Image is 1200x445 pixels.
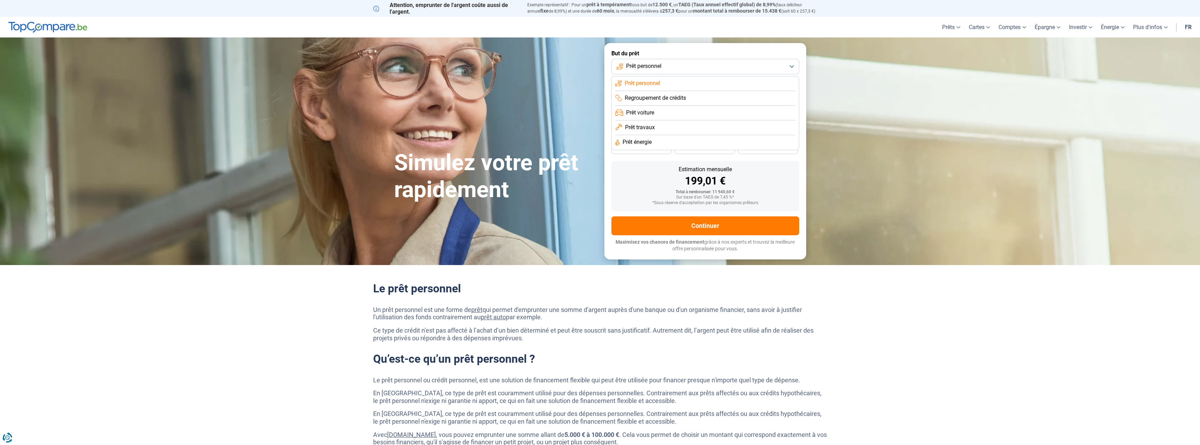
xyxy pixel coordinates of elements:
div: Total à rembourser: 11 940,60 € [617,190,794,195]
span: Prêt personnel [626,62,661,70]
a: Comptes [994,17,1030,37]
p: Le prêt personnel ou crédit personnel, est une solution de financement flexible qui peut être uti... [373,376,827,384]
span: 60 mois [597,8,614,14]
span: Prêt énergie [623,138,652,146]
label: But du prêt [611,50,799,57]
span: 36 mois [634,147,649,151]
div: Estimation mensuelle [617,167,794,172]
h1: Simulez votre prêt rapidement [394,150,596,203]
span: montant total à rembourser de 15.438 € [693,8,781,14]
a: prêt auto [481,313,506,321]
p: Attention, emprunter de l'argent coûte aussi de l'argent. [373,2,519,15]
div: *Sous réserve d'acceptation par les organismes prêteurs [617,201,794,206]
button: Prêt personnel [611,59,799,74]
p: En [GEOGRAPHIC_DATA], ce type de prêt est couramment utilisé pour des dépenses personnelles. Cont... [373,389,827,404]
span: 257,3 € [662,8,678,14]
span: 12.500 € [652,2,672,7]
a: Épargne [1030,17,1065,37]
p: grâce à nos experts et trouvez la meilleure offre personnalisée pour vous. [611,239,799,252]
img: TopCompare [8,22,87,33]
span: Prêt voiture [626,109,654,117]
a: [DOMAIN_NAME] [387,431,436,438]
div: 199,01 € [617,176,794,186]
a: Plus d'infos [1129,17,1172,37]
a: Prêts [938,17,965,37]
span: Regroupement de crédits [625,94,686,102]
p: Un prêt personnel est une forme de qui permet d'emprunter une somme d'argent auprès d'une banque ... [373,306,827,321]
p: Exemple représentatif : Pour un tous but de , un (taux débiteur annuel de 8,99%) et une durée de ... [527,2,827,14]
strong: 5.000 € à 100.000 € [564,431,619,438]
h2: Qu’est-ce qu’un prêt personnel ? [373,352,827,366]
a: Énergie [1097,17,1129,37]
h2: Le prêt personnel [373,282,827,295]
span: fixe [540,8,549,14]
span: TAEG (Taux annuel effectif global) de 8,99% [678,2,776,7]
a: fr [1181,17,1196,37]
span: Maximisez vos chances de financement [616,239,704,245]
p: En [GEOGRAPHIC_DATA], ce type de prêt est couramment utilisé pour des dépenses personnelles. Cont... [373,410,827,425]
button: Continuer [611,216,799,235]
div: Sur base d'un TAEG de 7,45 %* [617,195,794,200]
a: prêt [471,306,482,313]
span: Prêt personnel [625,79,660,87]
span: Prêt travaux [625,124,655,131]
span: prêt à tempérament [587,2,631,7]
p: Ce type de crédit n’est pas affecté à l’achat d’un bien déterminé et peut être souscrit sans just... [373,327,827,342]
span: 24 mois [760,147,776,151]
a: Cartes [965,17,994,37]
span: 30 mois [697,147,712,151]
a: Investir [1065,17,1097,37]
